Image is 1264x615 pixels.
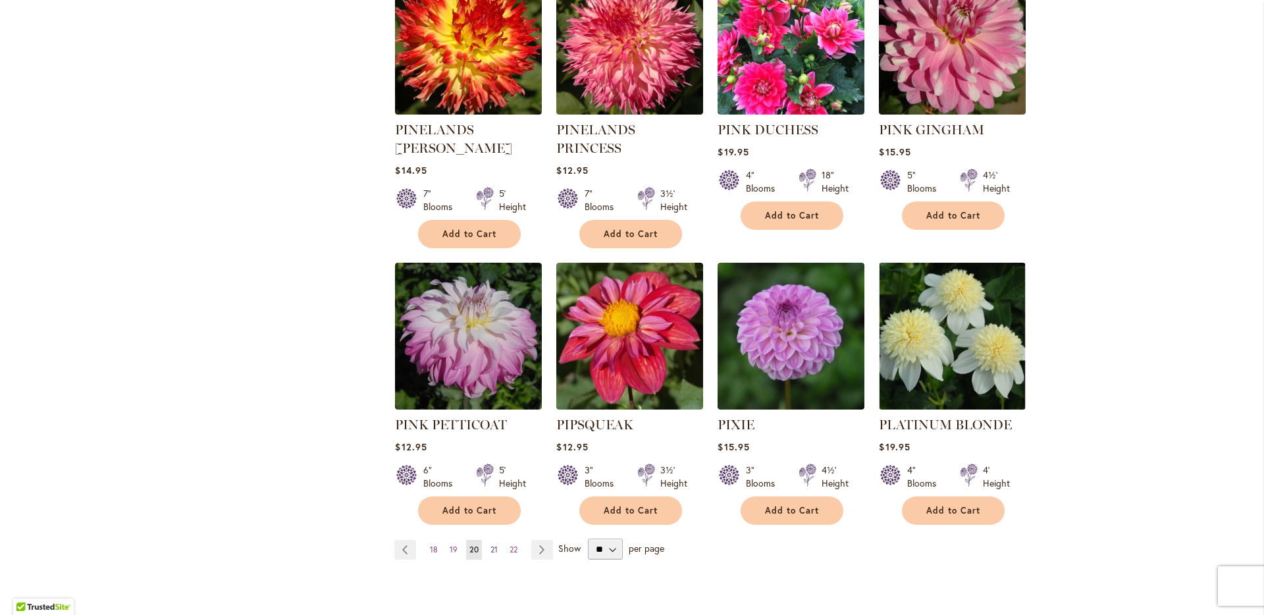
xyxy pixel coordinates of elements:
[556,263,703,410] img: PIPSQUEAK
[556,441,588,453] span: $12.95
[765,505,819,516] span: Add to Cart
[718,146,749,158] span: $19.95
[10,568,47,605] iframe: Launch Accessibility Center
[556,105,703,117] a: PINELANDS PRINCESS
[395,400,542,412] a: Pink Petticoat
[926,210,980,221] span: Add to Cart
[395,164,427,176] span: $14.95
[604,228,658,240] span: Add to Cart
[418,496,521,525] button: Add to Cart
[718,417,754,433] a: PIXIE
[395,263,542,410] img: Pink Petticoat
[983,464,1010,490] div: 4' Height
[907,169,944,195] div: 5" Blooms
[926,505,980,516] span: Add to Cart
[556,122,635,156] a: PINELANDS PRINCESS
[442,228,496,240] span: Add to Cart
[558,542,581,554] span: Show
[902,201,1005,230] button: Add to Cart
[556,164,588,176] span: $12.95
[556,417,633,433] a: PIPSQUEAK
[427,540,441,560] a: 18
[442,505,496,516] span: Add to Cart
[585,187,621,213] div: 7" Blooms
[585,464,621,490] div: 3" Blooms
[822,169,849,195] div: 18" Height
[450,545,458,554] span: 19
[629,542,664,554] span: per page
[879,146,910,158] span: $15.95
[718,122,818,138] a: PINK DUCHESS
[490,545,498,554] span: 21
[907,464,944,490] div: 4" Blooms
[446,540,461,560] a: 19
[395,417,507,433] a: PINK PETTICOAT
[741,496,843,525] button: Add to Cart
[395,441,427,453] span: $12.95
[418,220,521,248] button: Add to Cart
[902,496,1005,525] button: Add to Cart
[718,105,864,117] a: PINK DUCHESS
[879,417,1012,433] a: PLATINUM BLONDE
[718,400,864,412] a: PIXIE
[499,464,526,490] div: 5' Height
[822,464,849,490] div: 4½' Height
[879,263,1026,410] img: PLATINUM BLONDE
[983,169,1010,195] div: 4½' Height
[487,540,501,560] a: 21
[879,441,910,453] span: $19.95
[765,210,819,221] span: Add to Cart
[746,464,783,490] div: 3" Blooms
[579,220,682,248] button: Add to Cart
[395,105,542,117] a: PINELANDS PAM
[423,187,460,213] div: 7" Blooms
[423,464,460,490] div: 6" Blooms
[395,122,512,156] a: PINELANDS [PERSON_NAME]
[510,545,517,554] span: 22
[430,545,438,554] span: 18
[579,496,682,525] button: Add to Cart
[718,263,864,410] img: PIXIE
[879,122,984,138] a: PINK GINGHAM
[746,169,783,195] div: 4" Blooms
[879,400,1026,412] a: PLATINUM BLONDE
[499,187,526,213] div: 5' Height
[469,545,479,554] span: 20
[718,441,749,453] span: $15.95
[556,400,703,412] a: PIPSQUEAK
[879,105,1026,117] a: PINK GINGHAM
[604,505,658,516] span: Add to Cart
[506,540,521,560] a: 22
[660,187,687,213] div: 3½' Height
[660,464,687,490] div: 3½' Height
[741,201,843,230] button: Add to Cart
